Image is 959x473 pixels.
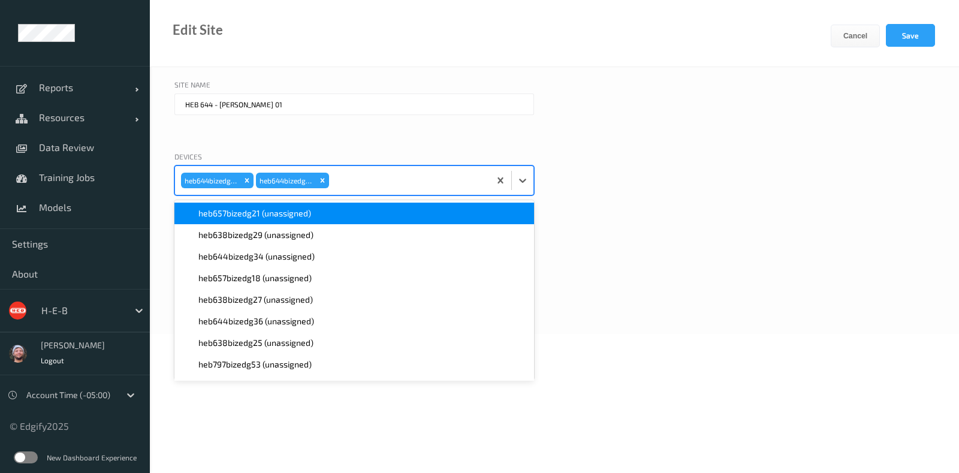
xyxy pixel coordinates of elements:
span: heb638bizedg25 (unassigned) [198,337,313,349]
div: heb644bizedg38 [256,173,316,188]
div: Activation time (-05:00) [174,231,934,246]
span: heb657bizedg21 (unassigned) [198,207,311,219]
div: Site Name [174,79,534,94]
div: Edit Site [173,24,223,36]
span: heb638bizedg29 (unassigned) [198,229,313,241]
button: Save [886,24,935,47]
span: heb644bizedg34 (unassigned) [198,251,315,263]
span: heb657bizedg18 (unassigned) [198,272,312,284]
div: Devices [174,151,534,165]
div: Remove heb644bizedg38 [316,173,329,188]
span: heb644bizedg36 (unassigned) [198,315,314,327]
span: heb797bizedg53 (unassigned) [198,358,312,370]
button: Cancel [831,25,880,47]
div: Remove heb644bizedg37 [240,173,254,188]
div: heb644bizedg37 [181,173,240,188]
span: heb638bizedg27 (unassigned) [198,294,313,306]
